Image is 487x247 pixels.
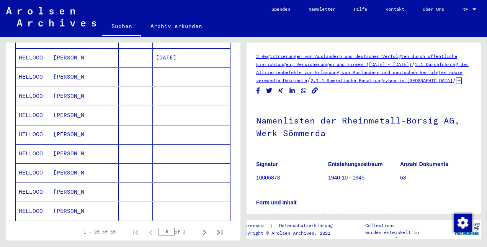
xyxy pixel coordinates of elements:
[141,17,211,35] a: Archiv erkunden
[311,77,453,83] a: 2.1.4 Sowjetische Besatzungszone in [GEOGRAPHIC_DATA]
[16,87,50,105] mat-cell: HELLOCO
[256,199,297,206] b: Form und Inhalt
[277,86,285,96] button: Share on Xing
[50,87,85,105] mat-cell: [PERSON_NAME]
[365,215,452,229] p: Die Arolsen Archives Online-Collections
[16,144,50,163] mat-cell: HELLOCO
[454,214,472,232] img: Zustimmung ändern
[16,106,50,125] mat-cell: HELLOCO
[16,202,50,221] mat-cell: HELLOCO
[256,161,278,167] b: Signatur
[50,48,85,67] mat-cell: [PERSON_NAME]
[16,125,50,144] mat-cell: HELLOCO
[256,61,469,83] a: 2.1 Durchführung der Alliiertenbefehle zur Erfassung von Ausländern und deutschen Verfolgten sowi...
[254,86,262,96] button: Share on Facebook
[50,68,85,86] mat-cell: [PERSON_NAME]
[50,144,85,163] mat-cell: [PERSON_NAME]
[50,163,85,182] mat-cell: [PERSON_NAME]
[50,125,85,144] mat-cell: [PERSON_NAME]
[265,86,273,96] button: Share on Twitter
[153,48,187,67] mat-cell: [DATE]
[256,103,472,149] h1: Namenlisten der Rheinmetall-Borsig AG, Werk Sömmerda
[328,174,400,182] p: 1940-10 - 1945
[273,222,342,230] a: Datenschutzerklärung
[453,77,456,84] span: /
[102,17,141,37] a: Suchen
[400,161,448,167] b: Anzahl Dokumente
[16,48,50,67] mat-cell: HELLOCO
[50,106,85,125] mat-cell: [PERSON_NAME]
[311,86,319,96] button: Copy link
[50,183,85,201] mat-cell: [PERSON_NAME]
[412,61,415,68] span: /
[328,161,382,167] b: Entstehungszeitraum
[239,230,342,237] p: Copyright © Arolsen Archives, 2021
[6,7,96,26] img: Arolsen_neg.svg
[462,7,471,12] span: DE
[453,219,481,239] img: yv_logo.png
[212,224,227,240] button: Last page
[256,175,280,181] a: 10006873
[256,212,472,220] p: Namenlisten der Rheinmetall-Borsig AG, Werk Sömmerda
[50,202,85,221] mat-cell: [PERSON_NAME]
[453,213,472,232] div: Zustimmung ändern
[300,86,308,96] button: Share on WhatsApp
[197,224,212,240] button: Next page
[239,222,342,230] div: |
[143,224,159,240] button: Previous page
[307,77,311,84] span: /
[239,222,270,230] a: Impressum
[256,53,457,67] a: 2 Registrierungen von Ausländern und deutschen Verfolgten durch öffentliche Einrichtungen, Versic...
[288,86,296,96] button: Share on LinkedIn
[400,174,472,182] p: 63
[16,68,50,86] mat-cell: HELLOCO
[365,229,452,243] p: wurden entwickelt in Partnerschaft mit
[16,163,50,182] mat-cell: HELLOCO
[128,224,143,240] button: First page
[16,183,50,201] mat-cell: HELLOCO
[83,229,116,235] div: 1 – 25 of 65
[159,228,197,235] div: of 3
